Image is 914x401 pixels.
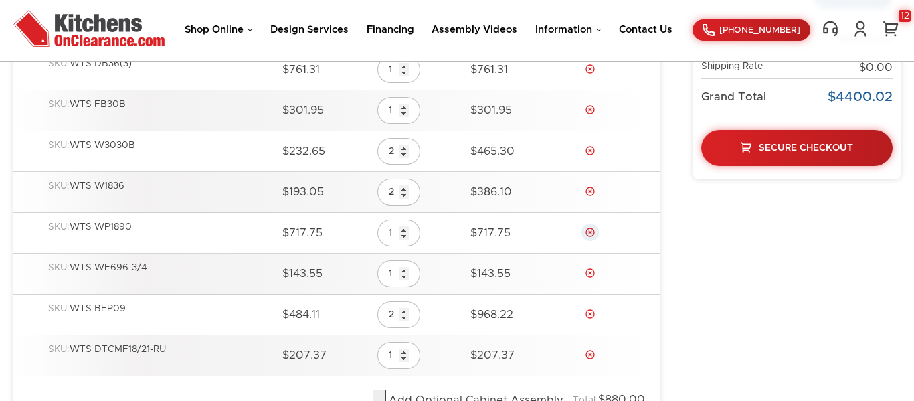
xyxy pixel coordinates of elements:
a: Contact Us [619,25,672,35]
span: $193.05 [282,187,324,197]
div: WTS WP1890 [48,222,269,245]
span: SKU: [48,263,70,272]
a: Shop Online [185,25,253,35]
a: Assembly Videos [432,25,517,35]
a: Information [535,25,602,35]
div: WTS FB30B [48,99,269,123]
img: Kitchens On Clearance [13,10,165,47]
a: Design Services [270,25,349,35]
a: Secure Checkout [701,130,893,166]
a: Delete [585,64,596,74]
span: SKU: [48,100,70,109]
span: SKU: [48,181,70,191]
span: SKU: [48,304,70,313]
span: $143.55 [282,268,323,279]
div: WTS DTCMF18/21-RU [48,344,269,368]
span: $207.37 [470,350,515,361]
td: Shipping Rate [701,50,797,78]
div: WTS DB36(3) [48,58,269,82]
span: Secure Checkout [759,143,853,153]
div: WTS W3030B [48,140,269,163]
a: Delete [585,104,596,115]
div: WTS BFP09 [48,303,269,327]
span: $717.75 [470,228,511,238]
span: $761.31 [470,64,508,75]
span: $484.11 [282,309,320,320]
span: SKU: [48,141,70,150]
span: $232.65 [282,146,325,157]
span: $0.00 [859,62,893,73]
span: $465.30 [470,146,515,157]
a: Delete [585,186,596,197]
div: WTS WF696-3/4 [48,262,269,286]
span: $386.10 [470,187,512,197]
span: [PHONE_NUMBER] [719,26,800,35]
span: SKU: [48,345,70,354]
span: $301.95 [282,105,324,116]
span: $968.22 [470,309,513,320]
a: Delete [585,268,596,278]
span: $207.37 [282,350,327,361]
a: Delete [585,227,596,238]
td: Grand Total [701,78,797,116]
span: SKU: [48,59,70,68]
span: $717.75 [282,228,323,238]
span: $301.95 [470,105,512,116]
span: SKU: [48,222,70,232]
a: 12 [881,20,901,37]
div: WTS W1836 [48,181,269,204]
a: Delete [585,145,596,156]
span: $4400.02 [828,90,893,104]
span: $143.55 [470,268,511,279]
a: Delete [585,309,596,319]
a: [PHONE_NUMBER] [693,19,810,41]
div: 12 [899,10,911,22]
a: Delete [585,349,596,360]
span: $761.31 [282,64,320,75]
a: Financing [367,25,414,35]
